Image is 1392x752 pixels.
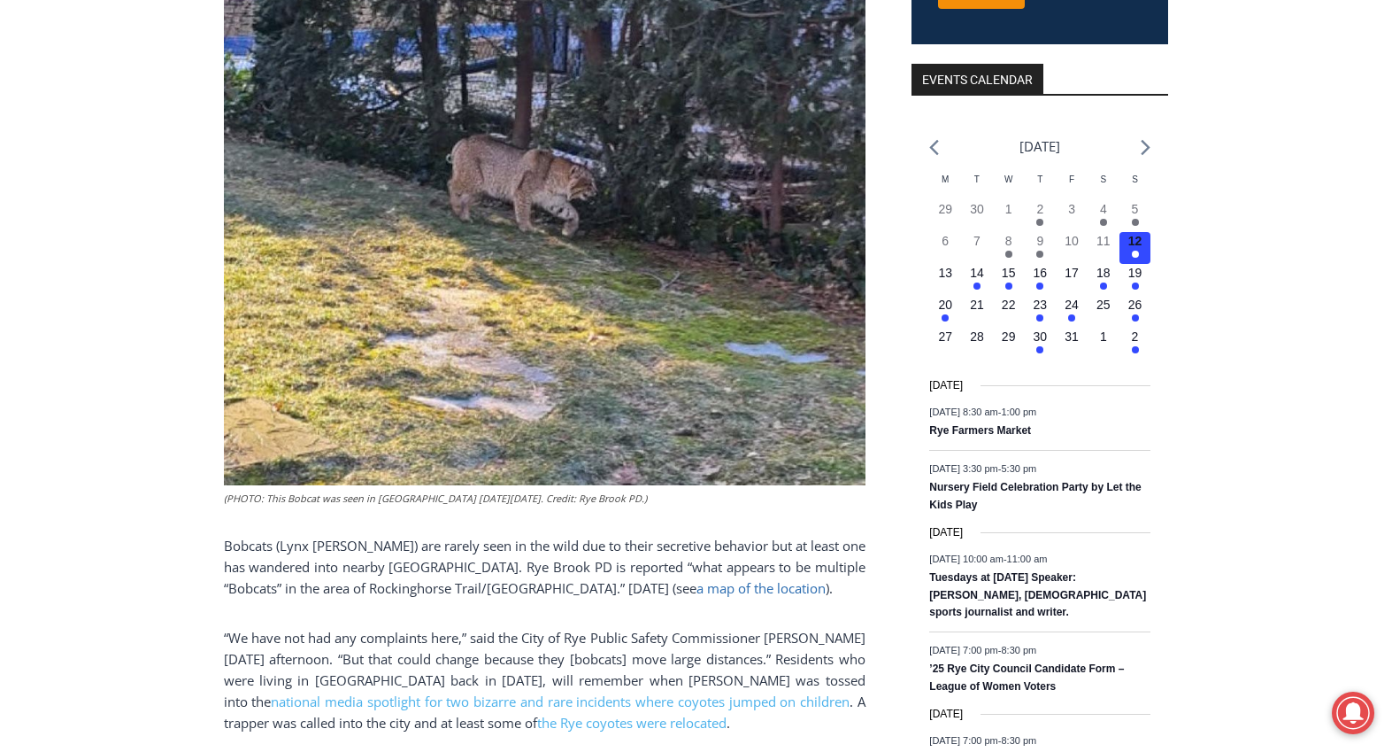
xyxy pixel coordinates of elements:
[929,735,997,746] span: [DATE] 7:00 pm
[973,283,981,290] em: Has events
[970,202,984,216] time: 30
[1100,219,1107,226] em: Has events
[929,463,1036,474] time: -
[970,298,984,312] time: 21
[1056,296,1088,328] button: 24 Has events
[961,200,993,232] button: 30
[1036,283,1043,290] em: Has events
[961,328,993,360] button: 28
[1132,251,1139,258] em: Has events
[1036,202,1043,216] time: 2
[1025,173,1057,200] div: Thursday
[929,424,1031,438] a: Rye Farmers Market
[1119,232,1151,264] button: 12 Has events
[961,173,993,200] div: Tuesday
[1025,296,1057,328] button: 23 Has events
[1128,234,1142,248] time: 12
[938,298,952,312] time: 20
[1034,298,1048,312] time: 23
[1096,266,1111,280] time: 18
[1056,264,1088,296] button: 17
[942,234,949,248] time: 6
[224,627,865,733] p: “We have not had any complaints here,” said the City of Rye Public Safety Commissioner [PERSON_NA...
[1034,329,1048,344] time: 30
[929,481,1141,512] a: Nursery Field Celebration Party by Let the Kids Play
[974,174,980,184] span: T
[1002,329,1016,344] time: 29
[1119,264,1151,296] button: 19 Has events
[1088,328,1119,360] button: 1
[929,377,963,394] time: [DATE]
[1119,328,1151,360] button: 2 Has events
[1068,202,1075,216] time: 3
[1034,266,1048,280] time: 16
[1119,296,1151,328] button: 26 Has events
[1056,173,1088,200] div: Friday
[942,174,949,184] span: M
[1056,328,1088,360] button: 31
[993,173,1025,200] div: Wednesday
[1056,232,1088,264] button: 10
[1100,329,1107,344] time: 1
[1005,283,1012,290] em: Has events
[1100,202,1107,216] time: 4
[1001,407,1036,417] span: 1:00 pm
[929,407,1036,417] time: -
[1088,200,1119,232] button: 4 Has events
[1025,264,1057,296] button: 16 Has events
[970,329,984,344] time: 28
[929,463,997,474] span: [DATE] 3:30 pm
[929,328,961,360] button: 27
[696,579,826,597] a: a map of the location
[929,524,963,541] time: [DATE]
[1002,266,1016,280] time: 15
[993,264,1025,296] button: 15 Has events
[1100,174,1106,184] span: S
[1037,174,1042,184] span: T
[1065,234,1079,248] time: 10
[942,314,949,322] em: Has events
[1025,328,1057,360] button: 30 Has events
[1119,200,1151,232] button: 5 Has events
[929,232,961,264] button: 6
[1036,314,1043,322] em: Has events
[970,266,984,280] time: 14
[1005,202,1012,216] time: 1
[911,64,1043,94] h2: Events Calendar
[1100,283,1107,290] em: Has events
[1036,219,1043,226] em: Has events
[1001,645,1036,655] span: 8:30 pm
[1025,232,1057,264] button: 9 Has events
[1005,251,1012,258] em: Has events
[1132,346,1139,353] em: Has events
[1019,135,1060,159] li: [DATE]
[993,232,1025,264] button: 8 Has events
[1088,264,1119,296] button: 18 Has events
[929,554,1047,564] time: -
[1088,173,1119,200] div: Saturday
[929,407,997,417] span: [DATE] 8:30 am
[929,173,961,200] div: Monday
[271,693,850,710] a: national media spotlight for two bizarre and rare incidents where coyotes jumped on children
[1119,173,1151,200] div: Sunday
[929,264,961,296] button: 13
[1088,296,1119,328] button: 25
[1065,329,1079,344] time: 31
[1132,314,1139,322] em: Has events
[1128,266,1142,280] time: 19
[1096,298,1111,312] time: 25
[1065,298,1079,312] time: 24
[961,232,993,264] button: 7
[929,200,961,232] button: 29
[929,554,1004,564] span: [DATE] 10:00 am
[1132,202,1139,216] time: 5
[224,491,865,507] figcaption: (PHOTO: This Bobcat was seen in [GEOGRAPHIC_DATA] [DATE][DATE]. Credit: Rye Brook PD.)
[938,202,952,216] time: 29
[1007,554,1048,564] span: 11:00 am
[1005,234,1012,248] time: 8
[1141,139,1150,156] a: Next month
[1025,200,1057,232] button: 2 Has events
[929,663,1124,694] a: ’25 Rye City Council Candidate Form – League of Women Voters
[1036,251,1043,258] em: Has events
[973,234,981,248] time: 7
